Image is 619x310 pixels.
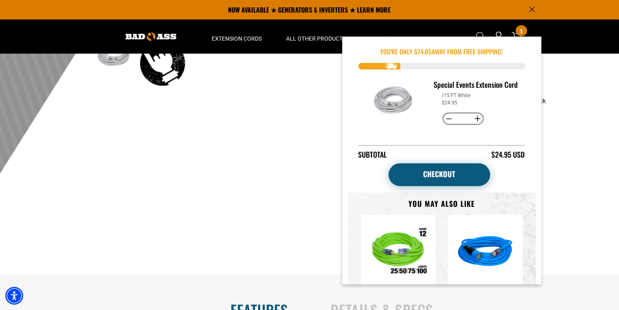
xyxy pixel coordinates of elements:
img: blue [454,221,516,283]
p: You're Only $ away from free shipping! [358,47,525,56]
img: white [90,40,137,74]
img: black [139,40,186,87]
img: Outdoor Single Lighted Extension Cord [367,221,429,283]
a: cart [510,32,523,41]
summary: Search [474,30,487,43]
div: Accessibility Menu [5,287,23,305]
input: Quantity for Special Events Extension Cord [455,112,471,126]
dd: $24.95 [442,100,457,106]
h3: You may also like [361,199,523,208]
span: 1 [520,28,522,34]
summary: Apparel [358,20,407,54]
summary: Extension Cords [200,20,274,54]
img: white [365,82,422,123]
span: 74.05 [418,47,432,56]
a: Open this option [492,20,505,54]
div: Subtotal [358,149,387,160]
summary: All Other Products [274,20,358,54]
span: All Other Products [287,35,346,42]
h3: Special Events Extension Cord [434,79,519,90]
span: Apparel [371,35,395,42]
dd: /15 FT White [442,93,470,98]
img: Bad Ass Extension Cords [126,33,176,41]
a: cart [389,163,490,186]
div: $24.95 USD [492,149,525,160]
div: Item added to your cart [342,37,541,284]
span: Extension Cords [212,35,262,42]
